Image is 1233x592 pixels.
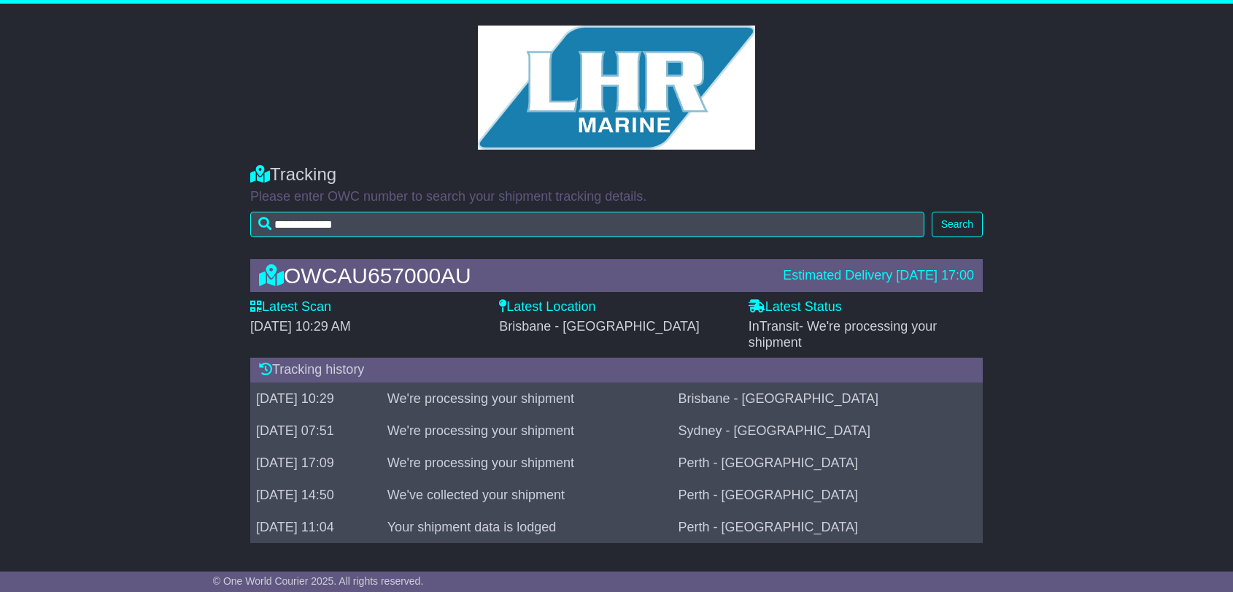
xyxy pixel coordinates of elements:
label: Latest Status [749,299,842,315]
td: Sydney - [GEOGRAPHIC_DATA] [673,415,983,447]
td: We're processing your shipment [382,383,673,415]
div: Estimated Delivery [DATE] 17:00 [783,268,974,284]
div: OWCAU657000AU [252,264,776,288]
td: [DATE] 14:50 [250,479,382,511]
div: Tracking [250,164,983,185]
label: Latest Scan [250,299,331,315]
td: Brisbane - [GEOGRAPHIC_DATA] [673,383,983,415]
td: Perth - [GEOGRAPHIC_DATA] [673,447,983,479]
td: We're processing your shipment [382,415,673,447]
td: We're processing your shipment [382,447,673,479]
td: [DATE] 10:29 [250,383,382,415]
td: [DATE] 17:09 [250,447,382,479]
span: InTransit [749,319,938,350]
span: - We're processing your shipment [749,319,938,350]
td: [DATE] 07:51 [250,415,382,447]
span: Brisbane - [GEOGRAPHIC_DATA] [499,319,699,334]
td: Your shipment data is lodged [382,511,673,543]
span: [DATE] 10:29 AM [250,319,351,334]
td: [DATE] 11:04 [250,511,382,543]
div: Tracking history [250,358,983,383]
img: GetCustomerLogo [478,26,755,150]
td: Perth - [GEOGRAPHIC_DATA] [673,479,983,511]
span: © One World Courier 2025. All rights reserved. [213,575,424,587]
td: We've collected your shipment [382,479,673,511]
p: Please enter OWC number to search your shipment tracking details. [250,189,983,205]
button: Search [932,212,983,237]
td: Perth - [GEOGRAPHIC_DATA] [673,511,983,543]
label: Latest Location [499,299,595,315]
